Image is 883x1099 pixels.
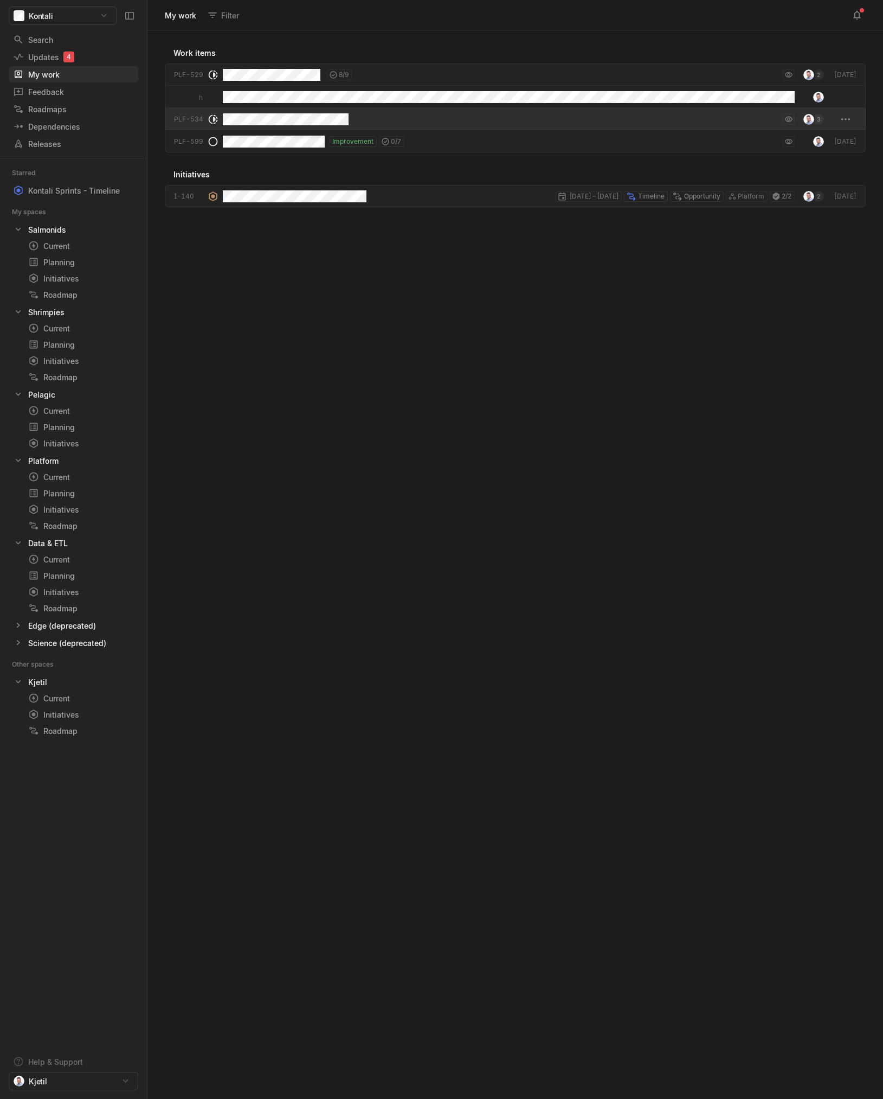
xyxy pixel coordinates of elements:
[12,207,59,218] div: My spaces
[738,191,764,201] span: Platform
[28,405,134,417] div: Current
[24,485,138,501] a: Planning
[12,659,67,670] div: Other spaces
[9,136,138,152] a: Releases
[24,502,138,517] a: Initiatives
[9,535,138,551] a: Data & ETL
[28,438,134,449] div: Initiatives
[803,191,814,202] img: profilbilde_kontali.png
[28,185,120,196] div: Kontali Sprints - Timeline
[163,8,198,23] div: My work
[28,224,66,235] div: Salmonids
[24,321,138,336] a: Current
[9,101,138,117] a: Roadmaps
[203,7,246,24] button: Filter
[556,191,622,202] div: [DATE] – [DATE]
[24,600,138,616] a: Roadmap
[28,676,47,688] div: Kjetil
[817,114,820,125] span: 3
[24,337,138,352] a: Planning
[391,137,401,146] span: 0 / 7
[9,618,138,633] a: Edge (deprecated)
[9,118,138,135] a: Dependencies
[28,538,68,549] div: Data & ETL
[63,52,74,62] div: 4
[24,287,138,302] a: Roadmap
[332,137,373,146] span: Improvement
[28,273,134,284] div: Initiatives
[174,70,203,80] div: PLF-529
[165,185,866,207] a: I-140[DATE] – [DATE]TimelineOpportunityPlatform2/22[DATE]
[24,403,138,418] a: Current
[9,183,138,198] a: Kontali Sprints - Timeline
[9,222,138,237] a: Salmonids
[9,674,138,689] a: Kjetil
[13,104,134,115] div: Roadmaps
[803,114,814,125] img: profilbilde_kontali.png
[13,52,134,63] div: Updates
[9,7,117,25] button: Kontali
[13,86,134,98] div: Feedback
[29,1076,47,1087] span: Kjetil
[165,163,866,185] div: Initiatives
[24,353,138,368] a: Initiatives
[833,137,856,146] div: [DATE]
[28,520,134,532] div: Roadmap
[29,10,53,22] span: Kontali
[165,130,866,152] a: PLF-599Improvement0/7[DATE]
[813,92,824,103] img: profilbilde_kontali.png
[28,725,134,737] div: Roadmap
[12,168,48,178] div: Starred
[9,304,138,320] a: Shrimpies
[13,121,134,132] div: Dependencies
[28,637,106,649] div: Science (deprecated)
[9,66,138,82] a: My work
[684,191,720,201] span: Opportunity
[24,552,138,567] a: Current
[174,191,203,201] div: I-140
[14,1076,24,1087] img: profilbilde_kontali.png
[24,254,138,270] a: Planning
[28,257,134,268] div: Planning
[24,271,138,286] a: Initiatives
[9,1072,138,1090] button: Kjetil
[28,554,134,565] div: Current
[9,387,138,402] div: Pelagic
[803,69,814,80] img: profilbilde_kontali.png
[28,323,134,334] div: Current
[9,84,138,100] a: Feedback
[28,289,134,301] div: Roadmap
[24,691,138,706] a: Current
[174,114,203,124] div: PLF-534
[28,339,134,350] div: Planning
[24,518,138,533] a: Roadmap
[24,469,138,484] a: Current
[28,570,134,582] div: Planning
[833,70,856,80] div: [DATE]
[165,86,866,108] a: H
[28,372,134,383] div: Roadmap
[24,584,138,599] a: Initiatives
[28,709,134,720] div: Initiatives
[339,70,349,80] span: 8 / 9
[28,421,134,433] div: Planning
[770,191,795,202] div: 2 / 2
[24,369,138,385] a: Roadmap
[9,453,138,468] a: Platform
[24,707,138,722] a: Initiatives
[9,31,138,48] a: Search
[165,63,866,86] a: PLF-5298/92[DATE]
[813,136,824,147] img: profilbilde_kontali.png
[13,138,134,150] div: Releases
[28,389,55,400] div: Pelagic
[165,42,866,63] div: Work items
[28,620,96,631] div: Edge (deprecated)
[24,238,138,253] a: Current
[28,603,134,614] div: Roadmap
[9,635,138,650] a: Science (deprecated)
